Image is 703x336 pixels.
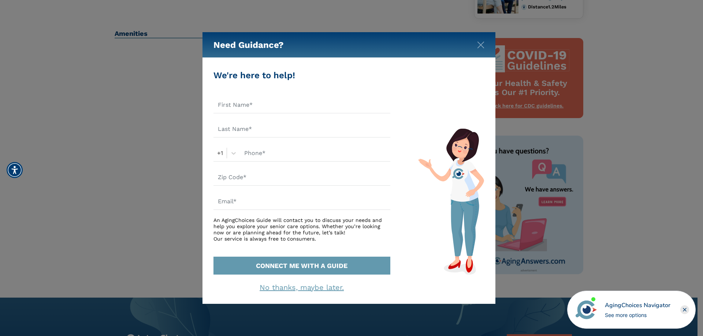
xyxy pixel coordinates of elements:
input: Zip Code* [213,169,390,186]
div: Close [680,305,689,314]
input: Phone* [240,145,390,162]
img: match-guide-form.svg [418,128,484,275]
a: No thanks, maybe later. [260,283,344,292]
div: Accessibility Menu [7,162,23,178]
img: avatar [574,297,599,322]
input: Last Name* [213,121,390,137]
input: First Name* [213,97,390,113]
div: An AgingChoices Guide will contact you to discuss your needs and help you explore your senior car... [213,217,390,242]
button: CONNECT ME WITH A GUIDE [213,257,390,275]
h5: Need Guidance? [213,32,284,58]
button: Close [477,40,484,47]
input: Email* [213,193,390,210]
div: We're here to help! [213,69,390,82]
div: AgingChoices Navigator [605,301,670,310]
img: modal-close.svg [477,41,484,49]
div: See more options [605,311,670,319]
